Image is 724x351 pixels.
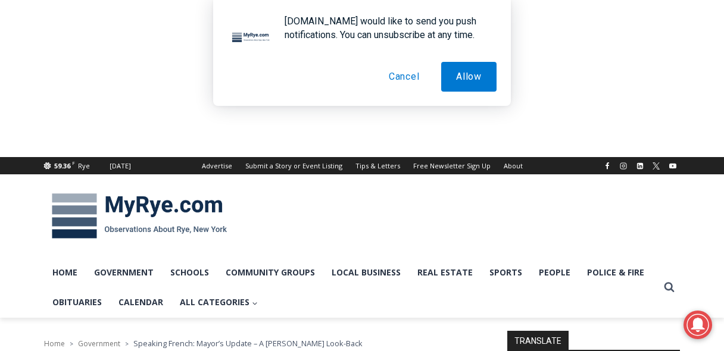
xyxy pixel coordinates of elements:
[374,62,435,92] button: Cancel
[54,161,70,170] span: 59.36
[349,157,407,174] a: Tips & Letters
[44,287,110,317] a: Obituaries
[44,258,86,287] a: Home
[666,159,680,173] a: YouTube
[275,14,497,42] div: [DOMAIN_NAME] would like to send you push notifications. You can unsubscribe at any time.
[217,258,323,287] a: Community Groups
[600,159,614,173] a: Facebook
[78,161,90,171] div: Rye
[180,296,258,309] span: All Categories
[44,337,476,349] nav: Breadcrumbs
[110,287,171,317] a: Calendar
[171,287,266,317] a: All Categories
[481,258,530,287] a: Sports
[616,159,631,173] a: Instagram
[133,338,363,349] span: Speaking French: Mayor’s Update – A [PERSON_NAME] Look-Back
[659,277,680,298] button: View Search Form
[44,258,659,318] nav: Primary Navigation
[227,14,275,62] img: notification icon
[125,340,129,348] span: >
[110,161,131,171] div: [DATE]
[70,340,73,348] span: >
[441,62,497,92] button: Allow
[195,157,239,174] a: Advertise
[633,159,647,173] a: Linkedin
[44,185,235,247] img: MyRye.com
[409,258,481,287] a: Real Estate
[44,339,65,349] a: Home
[195,157,529,174] nav: Secondary Navigation
[78,339,120,349] a: Government
[86,258,162,287] a: Government
[530,258,579,287] a: People
[407,157,497,174] a: Free Newsletter Sign Up
[72,159,75,166] span: F
[507,331,569,350] strong: TRANSLATE
[162,258,217,287] a: Schools
[649,159,663,173] a: X
[323,258,409,287] a: Local Business
[497,157,529,174] a: About
[579,258,653,287] a: Police & Fire
[239,157,349,174] a: Submit a Story or Event Listing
